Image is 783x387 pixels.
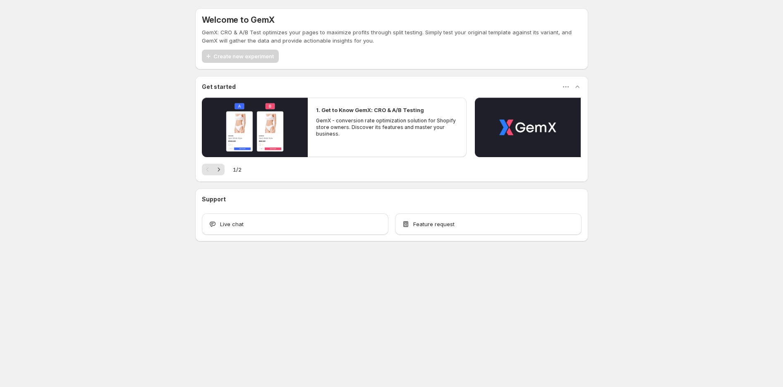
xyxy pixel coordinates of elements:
[413,220,455,228] span: Feature request
[316,117,458,137] p: GemX - conversion rate optimization solution for Shopify store owners. Discover its features and ...
[202,15,275,25] h5: Welcome to GemX
[202,98,308,157] button: Play video
[202,195,226,203] h3: Support
[202,83,236,91] h3: Get started
[202,28,582,45] p: GemX: CRO & A/B Test optimizes your pages to maximize profits through split testing. Simply test ...
[213,164,225,175] button: Next
[220,220,244,228] span: Live chat
[316,106,424,114] h2: 1. Get to Know GemX: CRO & A/B Testing
[233,165,242,174] span: 1 / 2
[202,164,225,175] nav: Pagination
[475,98,581,157] button: Play video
